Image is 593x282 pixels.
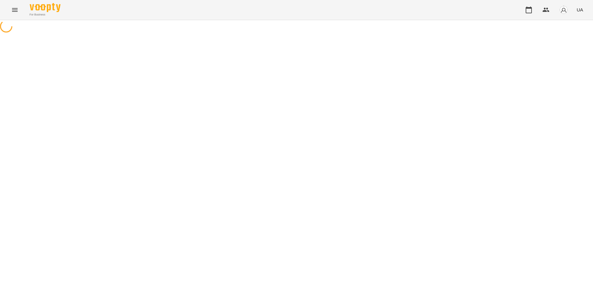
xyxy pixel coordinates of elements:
[7,2,22,17] button: Menu
[559,6,568,14] img: avatar_s.png
[30,13,61,17] span: For Business
[30,3,61,12] img: Voopty Logo
[577,7,583,13] span: UA
[574,4,586,15] button: UA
